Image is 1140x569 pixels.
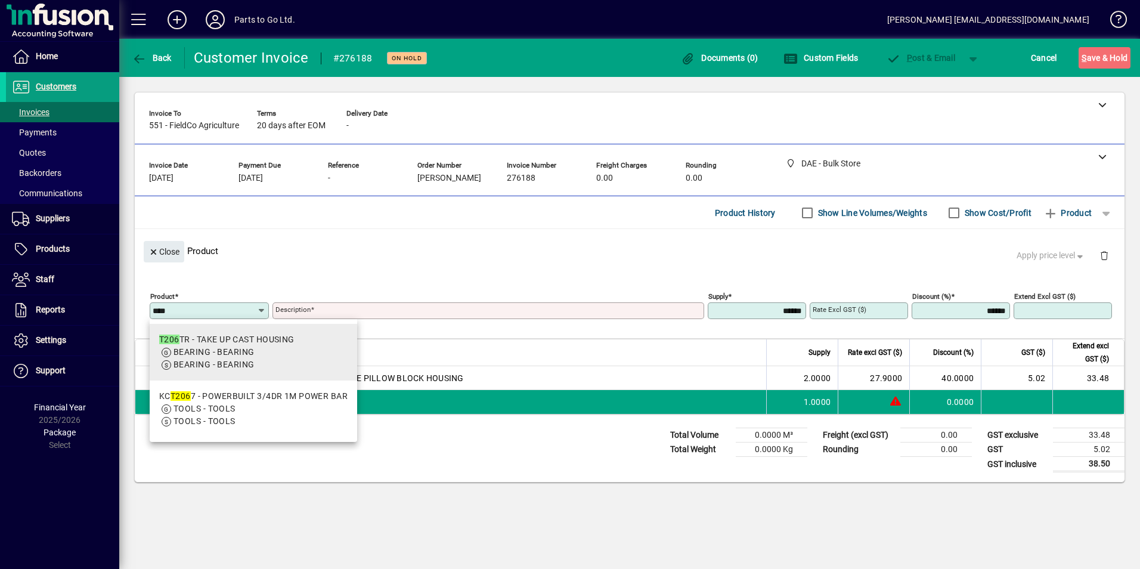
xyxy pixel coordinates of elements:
span: [DATE] [238,174,263,183]
span: Documents (0) [681,53,758,63]
div: Parts to Go Ltd. [234,10,295,29]
td: GST [981,443,1053,457]
span: Staff [36,274,54,284]
span: Financial Year [34,403,86,412]
span: Home [36,51,58,61]
a: Products [6,234,119,264]
span: 276188 [507,174,535,183]
span: Back [132,53,172,63]
mat-label: Description [275,305,311,314]
span: Suppliers [36,214,70,223]
span: On hold [392,54,422,62]
span: Close [148,242,179,262]
button: Cancel [1028,47,1060,69]
td: Total Volume [664,428,736,443]
td: Freight (excl GST) [817,428,900,443]
span: Discount (%) [933,346,974,359]
span: - [346,121,349,131]
label: Show Cost/Profit [962,207,1031,219]
button: Save & Hold [1079,47,1130,69]
span: Customers [36,82,76,91]
span: - [328,174,330,183]
span: Products [36,244,70,253]
button: Delete [1090,241,1119,270]
span: 551 - FieldCo Agriculture [149,121,239,131]
span: [PERSON_NAME] [417,174,481,183]
a: Communications [6,183,119,203]
app-page-header-button: Delete [1090,250,1119,261]
span: Apply price level [1017,249,1086,262]
td: 40.0000 [909,366,981,390]
span: ost & Email [886,53,955,63]
div: Product [135,229,1124,273]
div: TR - TAKE UP CAST HOUSING [159,333,295,346]
button: Add [158,9,196,30]
span: Package [44,428,76,437]
button: Back [129,47,175,69]
td: Total Weight [664,443,736,457]
app-page-header-button: Back [119,47,185,69]
em: T206 [171,391,191,401]
td: 33.48 [1053,428,1124,443]
button: Product History [710,202,780,224]
td: 0.0000 M³ [736,428,807,443]
div: KC 7 - POWERBUILT 3/4DR 1M POWER BAR [159,390,348,403]
a: Suppliers [6,204,119,234]
button: Profile [196,9,234,30]
span: Backorders [12,168,61,178]
button: Documents (0) [678,47,761,69]
span: Extend excl GST ($) [1060,339,1109,366]
mat-option: KCT2067 - POWERBUILT 3/4DR 1M POWER BAR [150,381,357,437]
a: Knowledge Base [1101,2,1125,41]
em: T206 [159,335,179,344]
a: Backorders [6,163,119,183]
a: Reports [6,295,119,325]
a: Quotes [6,143,119,163]
span: Rate excl GST ($) [848,346,902,359]
span: S [1082,53,1086,63]
span: 2.0000 [804,372,831,384]
td: 0.00 [900,428,972,443]
button: Close [144,241,184,262]
mat-option: T206 TR - TAKE UP CAST HOUSING [150,324,357,381]
button: Custom Fields [780,47,862,69]
span: BEARING - BEARING [174,347,254,357]
span: ave & Hold [1082,48,1127,67]
span: GST ($) [1021,346,1045,359]
td: 0.0000 Kg [736,443,807,457]
td: 5.02 [981,366,1052,390]
span: Cancel [1031,48,1057,67]
td: GST inclusive [981,457,1053,472]
mat-label: Extend excl GST ($) [1014,292,1076,301]
span: Supply [808,346,831,359]
a: Payments [6,122,119,143]
div: #276188 [333,49,373,68]
span: Reports [36,305,65,314]
a: Invoices [6,102,119,122]
span: Settings [36,335,66,345]
a: Home [6,42,119,72]
span: CAST TAPPED BASE PILLOW BLOCK HOUSING [284,372,463,384]
a: Staff [6,265,119,295]
div: Customer Invoice [194,48,309,67]
a: Support [6,356,119,386]
span: 20 days after EOM [257,121,326,131]
td: 33.48 [1052,366,1124,390]
span: 1.0000 [804,396,831,408]
div: 27.9000 [845,372,902,384]
span: Quotes [12,148,46,157]
span: Payments [12,128,57,137]
td: 38.50 [1053,457,1124,472]
mat-label: Supply [708,292,728,301]
span: TOOLS - TOOLS [174,416,236,426]
span: TOOLS - TOOLS [174,404,236,413]
app-page-header-button: Close [141,246,187,256]
span: 0.00 [686,174,702,183]
span: Invoices [12,107,49,117]
span: BEARING - BEARING [174,360,254,369]
mat-label: Product [150,292,175,301]
td: Rounding [817,443,900,457]
span: Support [36,366,66,375]
span: [DATE] [149,174,174,183]
button: Post & Email [880,47,961,69]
